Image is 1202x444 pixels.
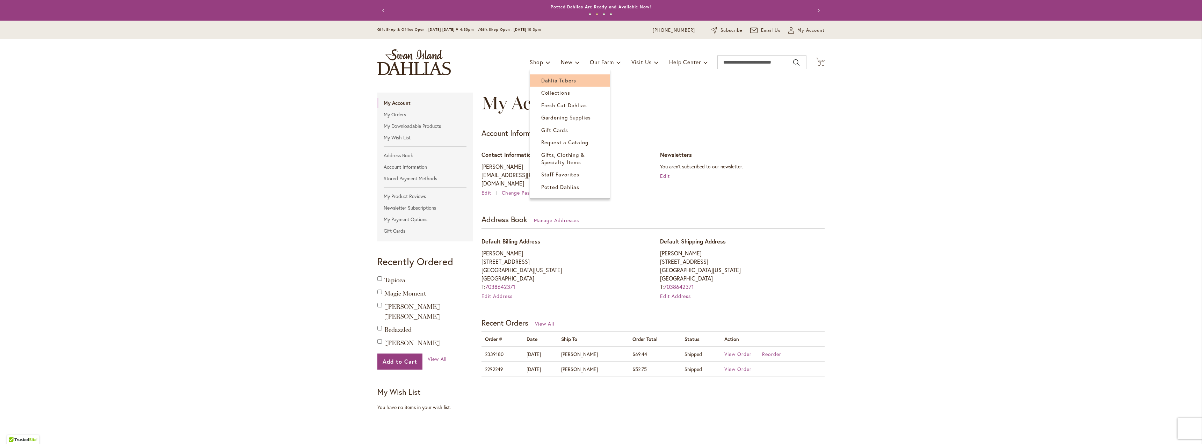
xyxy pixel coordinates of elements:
[541,171,579,178] span: Staff Favorites
[819,61,821,66] span: 1
[383,358,417,365] span: Add to Cart
[653,27,695,34] a: [PHONE_NUMBER]
[603,13,605,15] button: 3 of 4
[811,3,825,17] button: Next
[377,191,473,202] a: My Product Reviews
[558,347,629,362] td: [PERSON_NAME]
[481,214,527,224] strong: Address Book
[541,139,588,146] span: Request a Catalog
[711,27,743,34] a: Subscribe
[681,332,721,347] th: Status
[660,173,670,179] a: Edit
[590,58,614,66] span: Our Farm
[724,366,752,372] a: View Order
[558,362,629,377] td: [PERSON_NAME]
[377,226,473,236] a: Gift Cards
[724,351,752,357] span: View Order
[481,92,575,114] span: My Account
[481,189,491,196] span: Edit
[481,362,523,377] td: 2292249
[596,13,598,15] button: 2 of 4
[481,318,528,328] strong: Recent Orders
[762,351,781,357] a: Reorder
[534,217,579,224] a: Manage Addresses
[523,332,558,347] th: Date
[541,77,576,84] span: Dahlia Tubers
[721,27,743,34] span: Subscribe
[377,98,473,108] strong: My Account
[523,362,558,377] td: [DATE]
[481,189,500,196] a: Edit
[377,109,473,120] a: My Orders
[721,332,825,347] th: Action
[797,27,825,34] span: My Account
[384,303,440,320] a: [PERSON_NAME] [PERSON_NAME]
[561,58,572,66] span: New
[629,332,681,347] th: Order Total
[530,58,543,66] span: Shop
[589,13,591,15] button: 1 of 4
[377,354,422,370] button: Add to Cart
[502,189,544,196] a: Change Password
[377,173,473,184] a: Stored Payment Methods
[664,283,694,290] a: 7038642371
[681,347,721,362] td: Shipped
[523,347,558,362] td: [DATE]
[5,419,25,439] iframe: Launch Accessibility Center
[724,351,761,357] a: View Order
[377,404,477,411] div: You have no items in your wish list.
[558,332,629,347] th: Ship To
[541,151,585,166] span: Gifts, Clothing & Specialty Items
[541,102,587,109] span: Fresh Cut Dahlias
[481,249,646,291] address: [PERSON_NAME] [STREET_ADDRESS] [GEOGRAPHIC_DATA][US_STATE] [GEOGRAPHIC_DATA] T:
[377,214,473,225] a: My Payment Options
[384,276,405,284] a: Tapioca
[384,326,412,334] a: Bedazzled
[788,27,825,34] button: My Account
[481,128,548,138] strong: Account Information
[377,162,473,172] a: Account Information
[816,58,825,67] button: 1
[750,27,781,34] a: Email Us
[377,150,473,161] a: Address Book
[377,49,451,75] a: store logo
[428,356,447,362] span: View All
[481,293,513,299] a: Edit Address
[428,356,447,363] a: View All
[610,13,612,15] button: 4 of 4
[377,132,473,143] a: My Wish List
[681,362,721,377] td: Shipped
[384,339,440,347] a: [PERSON_NAME]
[660,162,825,171] p: You aren't subscribed to our newsletter.
[761,27,781,34] span: Email Us
[541,183,579,190] span: Potted Dahlias
[377,27,480,32] span: Gift Shop & Office Open - [DATE]-[DATE] 9-4:30pm /
[481,151,534,158] span: Contact Information
[632,366,647,372] span: $52.75
[631,58,652,66] span: Visit Us
[535,320,554,327] a: View All
[660,293,691,299] a: Edit Address
[377,3,391,17] button: Previous
[384,290,426,297] a: Magic Moment
[481,238,540,245] span: Default Billing Address
[632,351,647,357] span: $69.44
[481,347,523,362] td: 2339180
[377,387,420,397] strong: My Wish List
[541,89,570,96] span: Collections
[481,332,523,347] th: Order #
[485,283,515,290] a: 7038642371
[480,27,541,32] span: Gift Shop Open - [DATE] 10-3pm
